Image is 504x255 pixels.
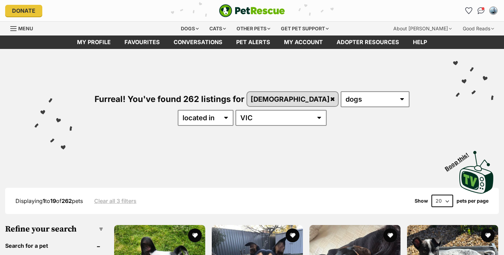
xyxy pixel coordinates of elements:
[276,22,333,35] div: Get pet support
[219,4,285,17] a: PetRescue
[219,4,285,17] img: logo-e224e6f780fb5917bec1dbf3a21bbac754714ae5b6737aabdf751b685950b380.svg
[444,147,475,172] span: Boop this!
[478,7,485,14] img: chat-41dd97257d64d25036548639549fe6c8038ab92f7586957e7f3b1b290dea8141.svg
[383,228,397,242] button: favourite
[10,22,38,34] a: Menu
[457,198,489,204] label: pets per page
[95,94,244,104] span: Furreal! You've found 262 listings for
[459,145,494,195] a: Boop this!
[459,151,494,194] img: PetRescue TV logo
[188,228,202,242] button: favourite
[70,35,118,49] a: My profile
[5,224,103,234] h3: Refine your search
[481,228,495,242] button: favourite
[490,7,497,14] img: Tracee Hutchison profile pic
[286,228,299,242] button: favourite
[43,197,45,204] strong: 1
[247,92,338,106] a: [DEMOGRAPHIC_DATA]
[475,5,486,16] a: Conversations
[330,35,406,49] a: Adopter resources
[406,35,434,49] a: Help
[62,197,72,204] strong: 262
[488,5,499,16] button: My account
[18,25,33,31] span: Menu
[463,5,474,16] a: Favourites
[388,22,457,35] div: About [PERSON_NAME]
[5,5,42,17] a: Donate
[463,5,499,16] ul: Account quick links
[229,35,277,49] a: Pet alerts
[277,35,330,49] a: My account
[15,197,83,204] span: Displaying to of pets
[50,197,56,204] strong: 19
[167,35,229,49] a: conversations
[415,198,428,204] span: Show
[232,22,275,35] div: Other pets
[94,198,136,204] a: Clear all 3 filters
[458,22,499,35] div: Good Reads
[118,35,167,49] a: Favourites
[176,22,204,35] div: Dogs
[205,22,231,35] div: Cats
[5,243,103,249] header: Search for a pet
